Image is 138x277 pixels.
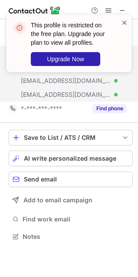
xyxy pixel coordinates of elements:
[23,197,92,204] span: Add to email campaign
[9,213,133,225] button: Find work email
[21,91,111,99] span: [EMAIL_ADDRESS][DOMAIN_NAME]
[23,215,129,223] span: Find work email
[9,192,133,208] button: Add to email campaign
[92,104,127,113] button: Reveal Button
[23,233,129,241] span: Notes
[31,52,100,66] button: Upgrade Now
[9,171,133,187] button: Send email
[9,130,133,145] button: save-profile-one-click
[24,134,118,141] div: Save to List / ATS / CRM
[24,176,57,183] span: Send email
[47,56,84,63] span: Upgrade Now
[9,5,61,16] img: ContactOut v5.3.10
[24,155,116,162] span: AI write personalized message
[9,151,133,166] button: AI write personalized message
[31,21,111,47] header: This profile is restricted on the free plan. Upgrade your plan to view all profiles.
[13,21,26,35] img: error
[9,231,133,243] button: Notes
